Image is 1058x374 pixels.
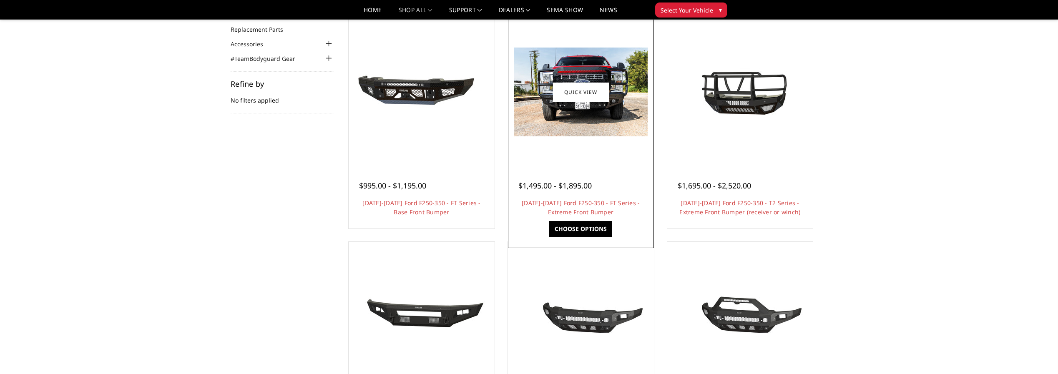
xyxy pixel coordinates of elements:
[231,80,334,88] h5: Refine by
[553,82,609,102] a: Quick view
[231,25,294,34] a: Replacement Parts
[499,7,530,19] a: Dealers
[514,48,648,136] img: 2023-2026 Ford F250-350 - FT Series - Extreme Front Bumper
[399,7,432,19] a: shop all
[362,199,480,216] a: [DATE]-[DATE] Ford F250-350 - FT Series - Base Front Bumper
[673,55,807,129] img: 2023-2026 Ford F250-350 - T2 Series - Extreme Front Bumper (receiver or winch)
[355,61,488,123] img: 2023-2025 Ford F250-350 - FT Series - Base Front Bumper
[522,199,640,216] a: [DATE]-[DATE] Ford F250-350 - FT Series - Extreme Front Bumper
[351,21,493,163] a: 2023-2025 Ford F250-350 - FT Series - Base Front Bumper
[661,6,713,15] span: Select Your Vehicle
[359,181,426,191] span: $995.00 - $1,195.00
[231,80,334,113] div: No filters applied
[678,181,751,191] span: $1,695.00 - $2,520.00
[679,199,800,216] a: [DATE]-[DATE] Ford F250-350 - T2 Series - Extreme Front Bumper (receiver or winch)
[231,54,306,63] a: #TeamBodyguard Gear
[669,21,811,163] a: 2023-2026 Ford F250-350 - T2 Series - Extreme Front Bumper (receiver or winch) 2023-2026 Ford F25...
[549,221,612,237] a: Choose Options
[449,7,482,19] a: Support
[518,181,592,191] span: $1,495.00 - $1,895.00
[364,7,382,19] a: Home
[600,7,617,19] a: News
[510,21,652,163] a: 2023-2026 Ford F250-350 - FT Series - Extreme Front Bumper 2023-2026 Ford F250-350 - FT Series - ...
[355,284,488,345] img: 2023-2025 Ford F250-350 - A2L Series - Base Front Bumper
[547,7,583,19] a: SEMA Show
[719,5,722,14] span: ▾
[655,3,727,18] button: Select Your Vehicle
[673,284,807,346] img: 2023-2025 Ford F250-350 - Freedom Series - Sport Front Bumper (non-winch)
[231,40,274,48] a: Accessories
